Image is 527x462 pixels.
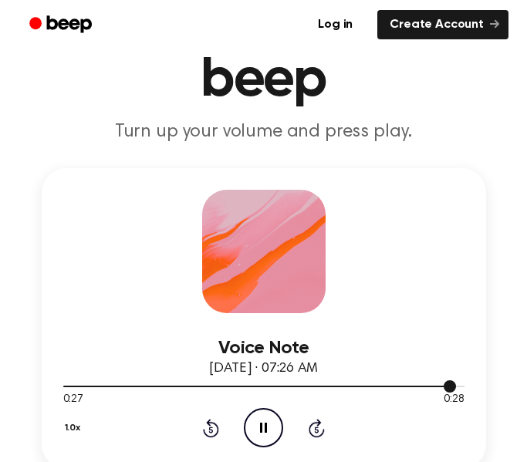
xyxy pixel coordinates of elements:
button: 1.0x [63,415,86,441]
span: 0:28 [444,392,464,408]
h3: Voice Note [63,338,465,359]
a: Log in [302,7,368,42]
a: Create Account [377,10,508,39]
span: 0:27 [63,392,83,408]
a: Beep [19,10,106,40]
span: [DATE] · 07:26 AM [209,362,317,376]
p: Turn up your volume and press play. [19,120,508,143]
